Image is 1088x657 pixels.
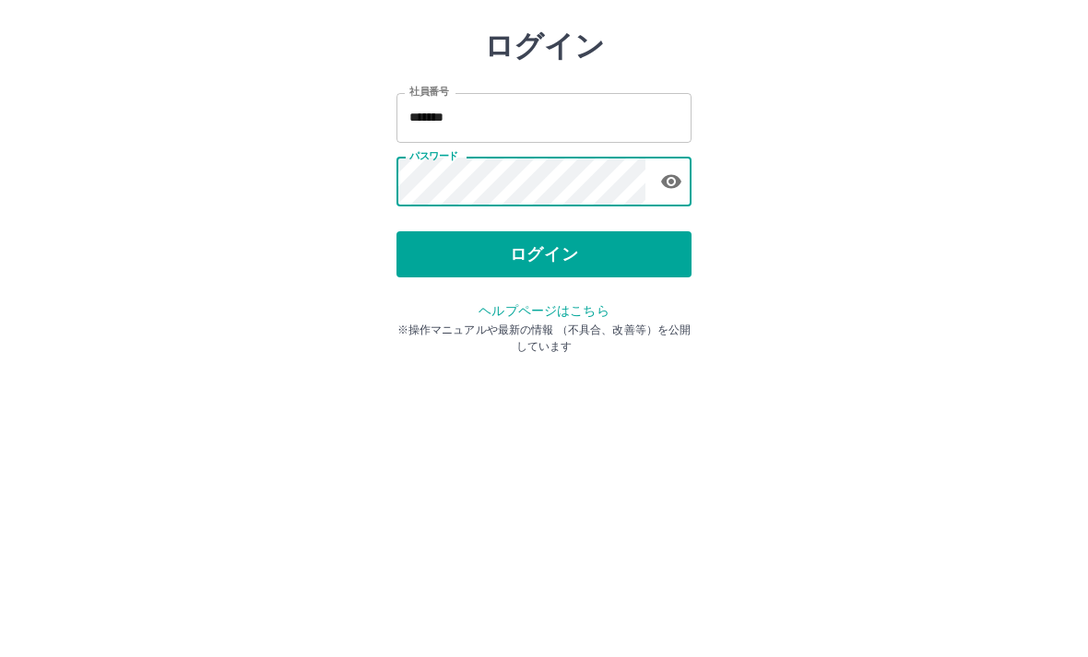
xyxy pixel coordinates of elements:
button: ログイン [396,319,692,365]
label: 社員番号 [409,172,448,186]
label: パスワード [409,237,458,251]
p: ※操作マニュアルや最新の情報 （不具合、改善等）を公開しています [396,409,692,442]
a: ヘルプページはこちら [479,391,609,405]
h2: ログイン [484,116,605,151]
